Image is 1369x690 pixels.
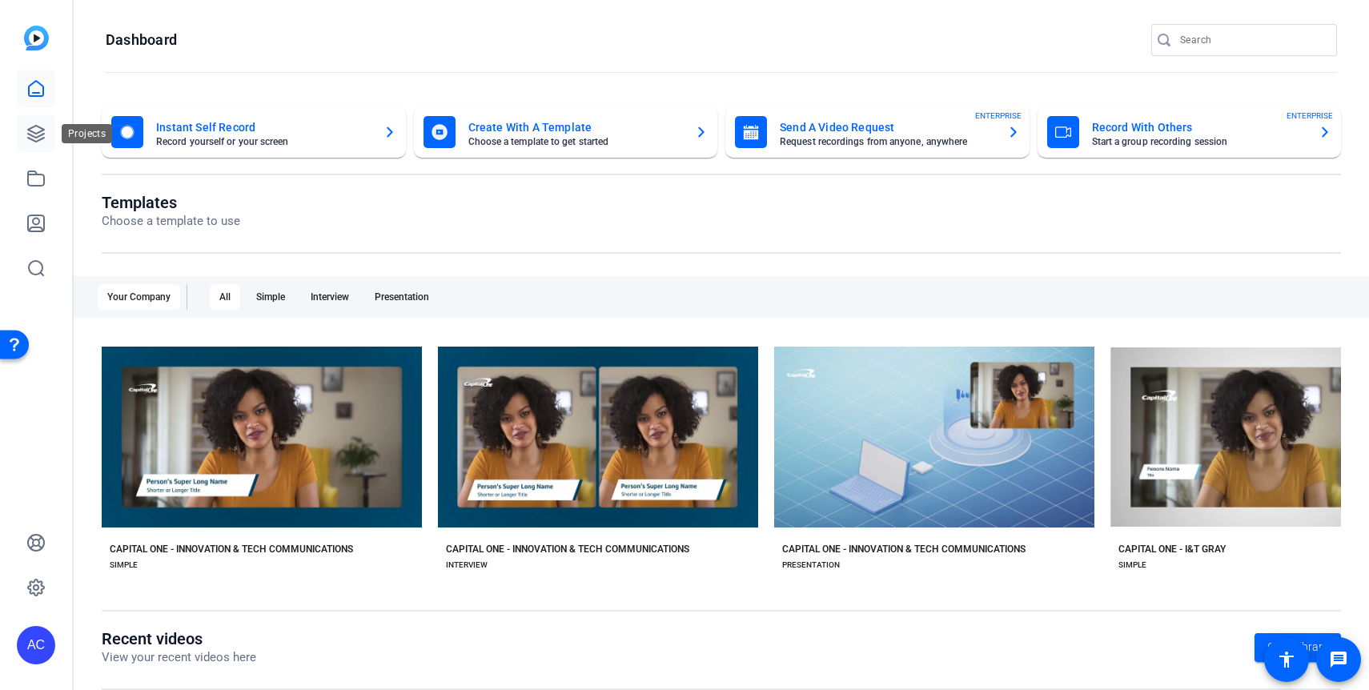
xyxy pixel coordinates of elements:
button: Create With A TemplateChoose a template to get started [414,106,718,158]
button: Send A Video RequestRequest recordings from anyone, anywhereENTERPRISE [725,106,1030,158]
div: INTERVIEW [446,559,488,572]
h1: Recent videos [102,629,256,648]
h1: Dashboard [106,30,177,50]
div: Your Company [98,284,180,310]
div: CAPITAL ONE - I&T GRAY [1118,543,1226,556]
mat-card-subtitle: Choose a template to get started [468,137,683,146]
input: Search [1180,30,1324,50]
div: SIMPLE [110,559,138,572]
h1: Templates [102,193,240,212]
mat-card-subtitle: Request recordings from anyone, anywhere [780,137,994,146]
img: blue-gradient.svg [24,26,49,50]
div: AC [17,626,55,664]
div: SIMPLE [1118,559,1146,572]
div: PRESENTATION [782,559,840,572]
div: Simple [247,284,295,310]
span: ENTERPRISE [1287,110,1333,122]
mat-card-title: Record With Others [1092,118,1307,137]
mat-card-title: Instant Self Record [156,118,371,137]
div: Interview [301,284,359,310]
mat-icon: message [1329,650,1348,669]
mat-card-subtitle: Record yourself or your screen [156,137,371,146]
div: Projects [62,124,112,143]
mat-icon: accessibility [1277,650,1296,669]
div: CAPITAL ONE - INNOVATION & TECH COMMUNICATIONS [782,543,1026,556]
a: Go to library [1255,633,1341,662]
mat-card-title: Send A Video Request [780,118,994,137]
mat-card-title: Create With A Template [468,118,683,137]
span: ENTERPRISE [975,110,1022,122]
button: Instant Self RecordRecord yourself or your screen [102,106,406,158]
div: All [210,284,240,310]
div: CAPITAL ONE - INNOVATION & TECH COMMUNICATIONS [446,543,689,556]
div: Presentation [365,284,439,310]
div: CAPITAL ONE - INNOVATION & TECH COMMUNICATIONS [110,543,353,556]
p: View your recent videos here [102,648,256,667]
p: Choose a template to use [102,212,240,231]
mat-card-subtitle: Start a group recording session [1092,137,1307,146]
button: Record With OthersStart a group recording sessionENTERPRISE [1038,106,1342,158]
